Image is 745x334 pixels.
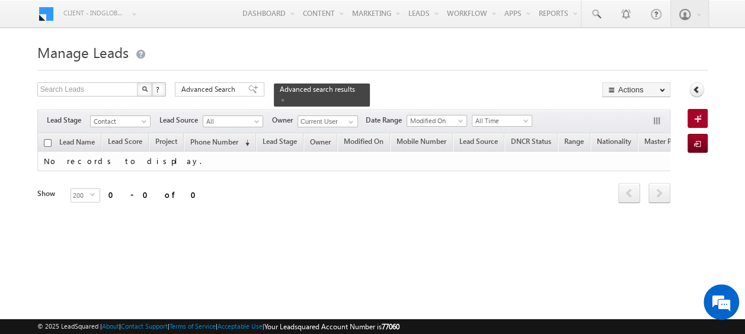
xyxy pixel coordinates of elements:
[159,115,203,126] span: Lead Source
[257,135,303,150] a: Lead Stage
[190,137,238,146] span: Phone Number
[638,135,695,150] a: Master Project
[558,135,590,150] a: Range
[170,322,216,330] a: Terms of Service
[155,137,177,146] span: Project
[142,86,148,92] img: Search
[397,137,446,146] span: Mobile Number
[90,115,151,127] a: Contact
[152,82,166,97] button: ?
[453,135,504,150] a: Lead Source
[505,135,557,150] a: DNCR Status
[156,84,161,94] span: ?
[342,116,357,128] a: Show All Items
[391,135,452,150] a: Mobile Number
[121,322,168,330] a: Contact Support
[407,115,463,126] span: Modified On
[149,135,183,150] a: Project
[102,322,119,330] a: About
[459,137,498,146] span: Lead Source
[37,188,61,199] div: Show
[564,137,584,146] span: Range
[298,115,358,127] input: Type to Search
[203,116,260,127] span: All
[338,135,389,150] a: Modified On
[264,322,399,331] span: Your Leadsquared Account Number is
[597,137,631,146] span: Nationality
[203,115,263,127] a: All
[310,137,331,146] span: Owner
[44,139,52,147] input: Check all records
[47,115,90,126] span: Lead Stage
[280,85,355,94] span: Advanced search results
[91,116,147,127] span: Contact
[472,115,532,127] a: All Time
[602,82,670,97] button: Actions
[472,115,529,126] span: All Time
[90,192,100,197] span: select
[108,188,203,201] div: 0 - 0 of 0
[102,135,148,150] a: Lead Score
[184,135,255,150] a: Phone Number (sorted descending)
[240,138,250,147] span: (sorted descending)
[37,321,399,332] span: © 2025 LeadSquared | | | | |
[591,135,637,150] a: Nationality
[618,184,640,203] a: prev
[37,43,129,62] span: Manage Leads
[407,115,467,127] a: Modified On
[63,7,126,19] span: Client - indglobal1 (77060)
[618,183,640,203] span: prev
[382,322,399,331] span: 77060
[648,184,670,203] a: next
[366,115,407,126] span: Date Range
[272,115,298,126] span: Owner
[71,189,90,202] span: 200
[181,84,239,95] span: Advanced Search
[644,137,689,146] span: Master Project
[53,136,101,151] a: Lead Name
[108,137,142,146] span: Lead Score
[263,137,297,146] span: Lead Stage
[344,137,383,146] span: Modified On
[511,137,551,146] span: DNCR Status
[218,322,263,330] a: Acceptable Use
[648,183,670,203] span: next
